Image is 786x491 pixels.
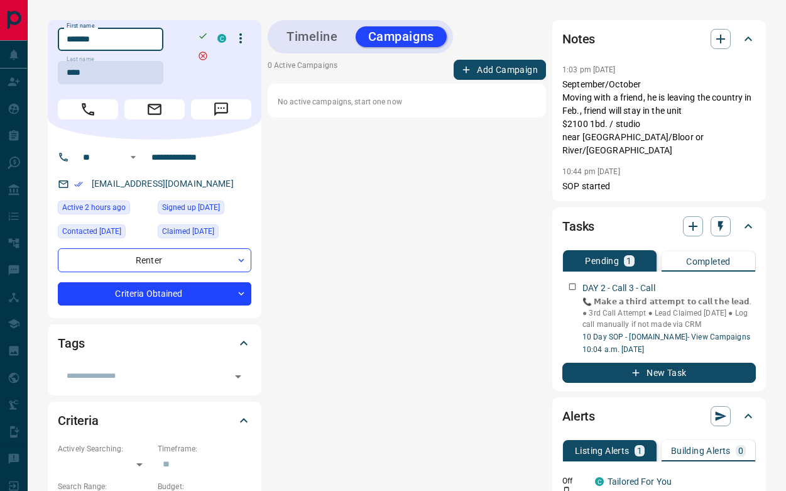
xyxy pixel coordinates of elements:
[58,99,118,119] span: Call
[62,201,126,214] span: Active 2 hours ago
[158,224,251,242] div: Sun Aug 03 2025
[582,296,756,330] p: 📞 𝗠𝗮𝗸𝗲 𝗮 𝘁𝗵𝗶𝗿𝗱 𝗮𝘁𝘁𝗲𝗺𝗽𝘁 𝘁𝗼 𝗰𝗮𝗹𝗹 𝘁𝗵𝗲 𝗹𝗲𝗮𝗱. ● 3rd Call Attempt ● Lead Claimed [DATE] ● Log call manu...
[626,257,631,265] p: 1
[637,446,642,455] p: 1
[58,201,151,218] div: Tue Aug 12 2025
[562,65,616,74] p: 1:03 pm [DATE]
[686,257,731,266] p: Completed
[274,26,351,47] button: Timeline
[608,477,672,487] a: Tailored For You
[454,60,546,80] button: Add Campaign
[67,55,94,63] label: Last name
[562,216,594,236] h2: Tasks
[582,333,750,341] a: 10 Day SOP - [DOMAIN_NAME]- View Campaigns
[562,363,756,383] button: New Task
[58,405,251,436] div: Criteria
[671,446,731,455] p: Building Alerts
[62,225,121,238] span: Contacted [DATE]
[575,446,630,455] p: Listing Alerts
[562,401,756,431] div: Alerts
[562,29,595,49] h2: Notes
[58,443,151,455] p: Actively Searching:
[58,411,99,431] h2: Criteria
[356,26,447,47] button: Campaigns
[58,224,151,242] div: Sun Aug 03 2025
[585,257,619,265] p: Pending
[67,22,94,30] label: First name
[562,406,595,426] h2: Alerts
[582,344,756,355] p: 10:04 a.m. [DATE]
[158,443,251,455] p: Timeframe:
[562,167,620,176] p: 10:44 pm [DATE]
[124,99,185,119] span: Email
[562,180,756,193] p: SOP started
[158,201,251,218] div: Sun Aug 03 2025
[58,333,84,353] h2: Tags
[162,225,214,238] span: Claimed [DATE]
[58,328,251,358] div: Tags
[582,282,655,295] p: DAY 2 - Call 3 - Call
[162,201,220,214] span: Signed up [DATE]
[58,248,251,272] div: Renter
[74,180,83,189] svg: Email Verified
[278,96,536,108] p: No active campaigns, start one now
[58,282,251,306] div: Criteria Obtained
[562,24,756,54] div: Notes
[229,368,247,385] button: Open
[191,99,251,119] span: Message
[268,60,337,80] p: 0 Active Campaigns
[595,477,604,486] div: condos.ca
[217,34,226,43] div: condos.ca
[562,475,587,487] p: Off
[738,446,743,455] p: 0
[562,78,756,157] p: September/October Moving with a friend, he is leaving the country in Feb., friend will stay in th...
[126,150,141,165] button: Open
[562,211,756,241] div: Tasks
[92,179,234,189] a: [EMAIL_ADDRESS][DOMAIN_NAME]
